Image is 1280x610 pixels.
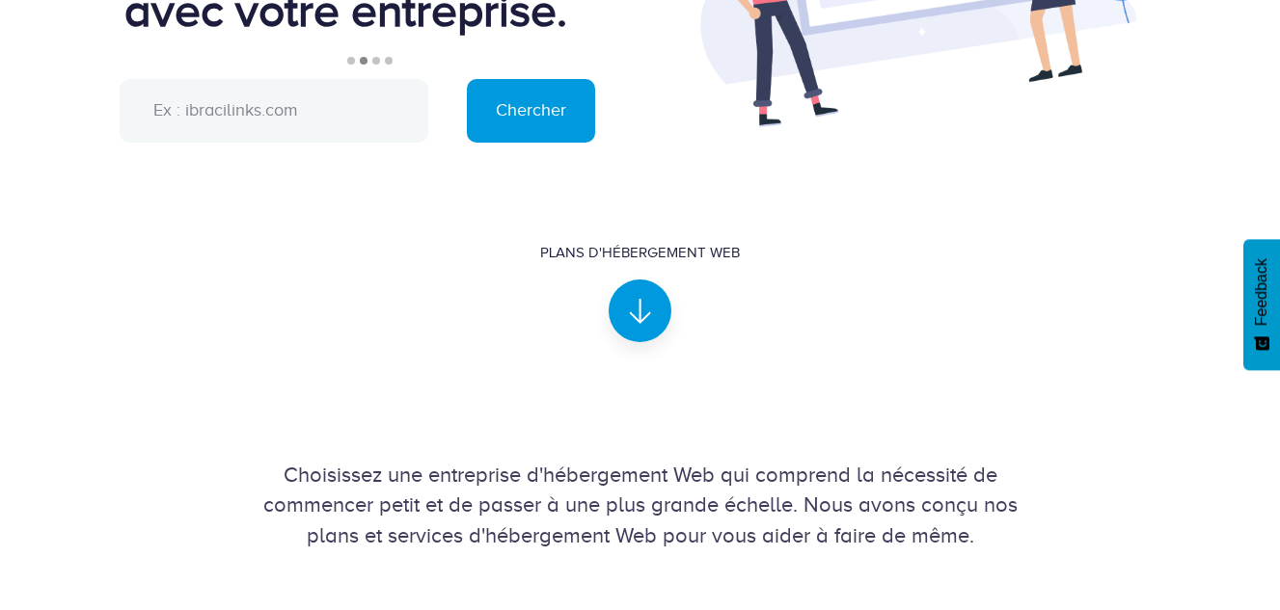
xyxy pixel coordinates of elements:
[883,313,1268,525] iframe: Drift Widget Chat Window
[1184,514,1257,587] iframe: Drift Widget Chat Controller
[1243,239,1280,370] button: Feedback - Afficher l’enquête
[540,243,740,326] a: Plans d'hébergement Web
[1253,258,1270,326] span: Feedback
[120,79,428,143] input: Ex : ibracilinks.com
[467,79,595,143] input: Chercher
[91,460,1190,550] div: Choisissez une entreprise d'hébergement Web qui comprend la nécessité de commencer petit et de pa...
[540,243,740,263] div: Plans d'hébergement Web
